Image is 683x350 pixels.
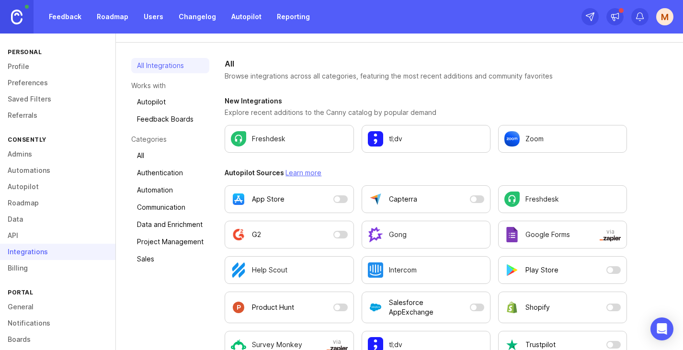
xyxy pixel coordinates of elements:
[498,256,627,284] button: Play Store is currently disabled as an Autopilot data source. Open a modal to adjust settings.
[362,185,490,213] button: Capterra is currently disabled as an Autopilot data source. Open a modal to adjust settings.
[225,58,627,69] h2: All
[252,230,261,239] p: G2
[525,340,556,350] p: Trustpilot
[225,221,353,248] button: G2 is currently disabled as an Autopilot data source. Open a modal to adjust settings.
[225,125,353,153] a: Configure Freshdesk settings.
[389,230,407,239] p: Gong
[252,134,285,144] p: Freshdesk
[389,298,466,317] p: Salesforce AppExchange
[226,8,267,25] a: Autopilot
[131,200,209,215] a: Communication
[650,317,673,340] div: Open Intercom Messenger
[131,135,209,144] p: Categories
[131,182,209,198] a: Automation
[362,221,490,248] a: Configure Gong settings.
[656,8,673,25] button: M
[525,134,544,144] p: Zoom
[498,221,627,248] a: Configure Google Forms in a new tab.
[252,265,287,275] p: Help Scout
[389,194,417,204] p: Capterra
[225,185,353,213] button: App Store is currently disabled as an Autopilot data source. Open a modal to adjust settings.
[131,251,209,267] a: Sales
[525,303,550,312] p: Shopify
[389,265,417,275] p: Intercom
[389,340,402,350] p: tl;dv
[11,10,23,24] img: Canny Home
[43,8,87,25] a: Feedback
[131,217,209,232] a: Data and Enrichment
[173,8,222,25] a: Changelog
[225,71,627,81] p: Browse integrations across all categories, featuring the most recent additions and community favo...
[131,165,209,181] a: Authentication
[525,194,559,204] p: Freshdesk
[225,96,627,106] h3: New Integrations
[131,148,209,163] a: All
[498,125,627,153] a: Configure Zoom settings.
[525,230,570,239] p: Google Forms
[252,340,302,350] p: Survey Monkey
[271,8,316,25] a: Reporting
[131,58,209,73] a: All Integrations
[225,292,353,323] button: Product Hunt is currently disabled as an Autopilot data source. Open a modal to adjust settings.
[362,256,490,284] a: Configure Intercom settings.
[389,134,402,144] p: tl;dv
[225,256,353,284] a: Configure Help Scout settings.
[362,125,490,153] a: Configure tl;dv settings.
[498,185,627,213] a: Configure Freshdesk settings.
[225,108,627,117] p: Explore recent additions to the Canny catalog by popular demand
[498,292,627,323] button: Shopify is currently disabled as an Autopilot data source. Open a modal to adjust settings.
[525,265,558,275] p: Play Store
[600,236,621,241] img: svg+xml;base64,PHN2ZyB3aWR0aD0iNTAwIiBoZWlnaHQ9IjEzNiIgZmlsbD0ibm9uZSIgeG1sbnM9Imh0dHA6Ly93d3cudz...
[131,81,209,90] p: Works with
[131,234,209,249] a: Project Management
[252,194,285,204] p: App Store
[252,303,294,312] p: Product Hunt
[138,8,169,25] a: Users
[225,168,627,178] h3: Autopilot Sources
[285,169,321,177] a: Learn more
[91,8,134,25] a: Roadmap
[600,228,621,241] span: via
[362,292,490,323] button: Salesforce AppExchange is currently disabled as an Autopilot data source. Open a modal to adjust ...
[131,112,209,127] a: Feedback Boards
[131,94,209,110] a: Autopilot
